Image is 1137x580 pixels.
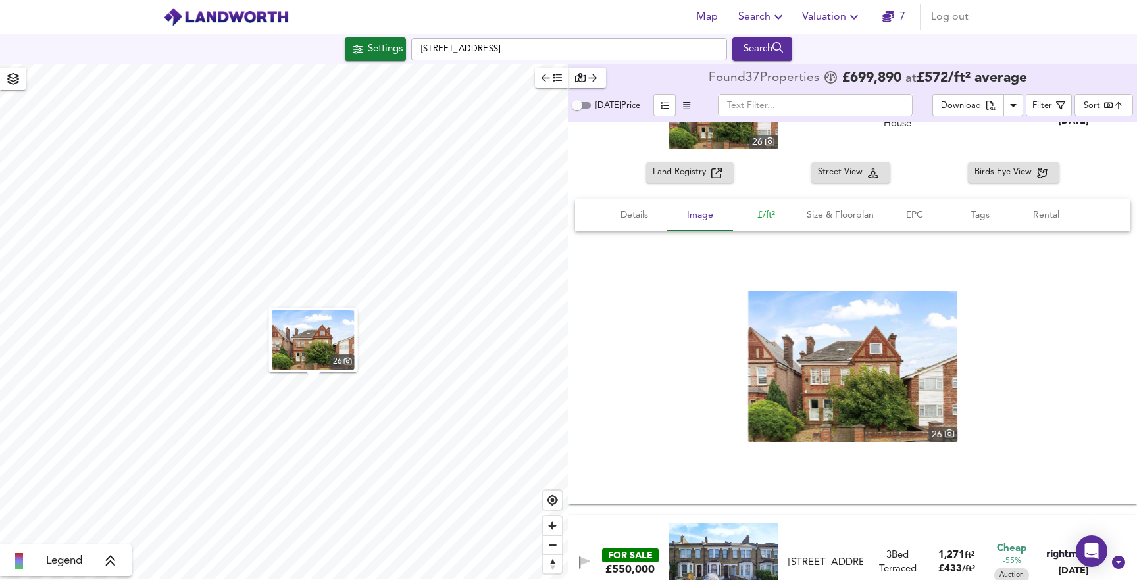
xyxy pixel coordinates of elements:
span: Land Registry [653,165,711,180]
span: Rental [1021,207,1071,224]
span: Log out [931,8,969,26]
div: Sort [1084,99,1100,112]
span: £ 433 [938,564,975,574]
span: -55% [1003,556,1021,567]
a: 7 [882,8,905,26]
span: Cheap [997,542,1026,556]
button: Download Results [1003,94,1023,116]
span: Legend [46,553,82,569]
div: 26 [330,354,355,370]
button: Zoom in [543,516,562,535]
span: Details [609,207,659,224]
input: Text Filter... [718,94,913,116]
button: Find my location [543,491,562,510]
img: logo [163,7,289,27]
button: Download [932,94,1004,116]
img: property thumbnail [748,291,957,442]
span: £ 699,890 [842,72,901,85]
button: Birds-Eye View [968,162,1059,183]
span: £/ft² [741,207,791,224]
svg: Show Details [1111,554,1126,570]
button: Valuation [797,4,867,30]
span: at [905,72,917,85]
div: 3 Bed Terraced [868,548,927,577]
input: Enter a location... [411,38,727,60]
span: Valuation [802,8,862,26]
span: Street View [818,165,868,180]
div: Search [736,41,789,58]
div: 26 [928,427,957,442]
span: Map [691,8,722,26]
span: EPC [890,207,940,224]
button: Search [732,37,792,61]
button: Search [733,4,792,30]
div: £650,000 property thumbnail 26 3Bed Detached House-63%[DATE] [568,162,1137,504]
div: Run Your Search [732,37,792,61]
div: Open Intercom Messenger [1076,535,1107,567]
span: Zoom out [543,536,562,554]
div: Download [941,99,981,114]
img: property thumbnail [272,310,355,370]
div: Sort [1074,94,1133,116]
span: 1,271 [938,550,965,560]
button: Reset bearing to north [543,554,562,573]
span: £ 572 / ft² average [917,71,1027,85]
span: Search [738,8,786,26]
button: Street View [811,162,890,183]
span: Tags [955,207,1005,224]
div: [STREET_ADDRESS] [788,556,863,569]
a: property thumbnail 26 [272,310,355,370]
div: Click to configure Search Settings [345,37,406,61]
span: Birds-Eye View [974,165,1037,180]
span: / ft² [962,565,975,573]
div: split button [932,94,1023,116]
button: Filter [1026,94,1072,116]
div: Filter [1032,99,1052,114]
button: Land Registry [646,162,734,183]
span: Image [675,207,725,224]
button: 7 [872,4,915,30]
div: FOR SALE [602,548,659,562]
span: [DATE] Price [595,101,640,110]
span: Auction [994,570,1029,580]
a: property thumbnail 26 [748,291,957,442]
span: Size & Floorplan [807,207,874,224]
button: Log out [926,4,974,30]
div: 26 [749,135,778,149]
div: Found 37 Propert ies [709,72,822,85]
button: Settings [345,37,406,61]
div: [DATE] [1044,564,1103,577]
button: Zoom out [543,535,562,554]
div: £550,000 [605,562,655,577]
button: property thumbnail 26 [269,308,358,372]
button: Map [686,4,728,30]
span: ft² [965,551,974,560]
div: Settings [368,41,403,58]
